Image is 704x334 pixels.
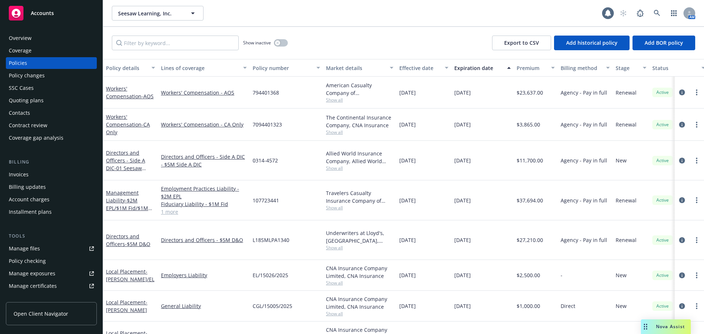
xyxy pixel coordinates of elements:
[692,236,701,245] a: more
[566,39,617,46] span: Add historical policy
[6,82,97,94] a: SSC Cases
[396,59,451,77] button: Effective date
[616,271,627,279] span: New
[399,197,416,204] span: [DATE]
[6,293,97,304] a: Manage claims
[650,6,664,21] a: Search
[492,36,551,50] button: Export to CSV
[326,81,393,97] div: American Casualty Company of [GEOGRAPHIC_DATA], [US_STATE], CNA Insurance
[678,196,686,205] a: circleInformation
[517,271,540,279] span: $2,500.00
[678,271,686,280] a: circleInformation
[250,59,323,77] button: Policy number
[616,89,637,96] span: Renewal
[692,302,701,311] a: more
[514,59,558,77] button: Premium
[161,200,247,208] a: Fiduciary Liability - $1M Fid
[326,114,393,129] div: The Continental Insurance Company, CNA Insurance
[692,156,701,165] a: more
[161,153,247,168] a: Directors and Officers - Side A DIC - $5M Side A DIC
[326,229,393,245] div: Underwriters at Lloyd's, [GEOGRAPHIC_DATA], [PERSON_NAME] of [GEOGRAPHIC_DATA], Scale Underwritin...
[652,64,697,72] div: Status
[678,120,686,129] a: circleInformation
[399,157,416,164] span: [DATE]
[9,194,49,205] div: Account charges
[253,89,279,96] span: 794401368
[616,64,638,72] div: Stage
[161,121,247,128] a: Workers' Compensation - CA Only
[161,89,247,96] a: Workers' Compensation - AOS
[9,82,34,94] div: SSC Cases
[326,264,393,280] div: CNA Insurance Company Limited, CNA Insurance
[558,59,613,77] button: Billing method
[561,236,607,244] span: Agency - Pay in full
[6,107,97,119] a: Contacts
[6,268,97,279] span: Manage exposures
[253,197,279,204] span: 107723441
[326,97,393,103] span: Show all
[399,121,416,128] span: [DATE]
[326,165,393,171] span: Show all
[112,36,239,50] input: Filter by keyword...
[616,6,631,21] a: Start snowing
[616,197,637,204] span: Renewal
[9,293,46,304] div: Manage claims
[399,271,416,279] span: [DATE]
[106,268,154,283] span: - [PERSON_NAME]/EL
[125,241,150,247] span: - $5M D&O
[9,255,46,267] div: Policy checking
[517,197,543,204] span: $37,694.00
[106,299,147,313] span: - [PERSON_NAME]
[454,157,471,164] span: [DATE]
[6,70,97,81] a: Policy changes
[9,206,52,218] div: Installment plans
[6,194,97,205] a: Account charges
[632,36,695,50] button: Add BOR policy
[517,157,543,164] span: $11,700.00
[399,302,416,310] span: [DATE]
[678,302,686,311] a: circleInformation
[616,302,627,310] span: New
[106,64,147,72] div: Policy details
[9,181,46,193] div: Billing updates
[9,95,44,106] div: Quoting plans
[142,93,154,100] span: - AOS
[9,132,63,144] div: Coverage gap analysis
[561,302,575,310] span: Direct
[253,157,278,164] span: 0314-4572
[6,206,97,218] a: Installment plans
[9,32,32,44] div: Overview
[326,295,393,311] div: CNA Insurance Company Limited, CNA Insurance
[9,243,40,254] div: Manage files
[454,197,471,204] span: [DATE]
[517,89,543,96] span: $23,637.00
[613,59,649,77] button: Stage
[655,272,670,279] span: Active
[561,197,607,204] span: Agency - Pay in full
[451,59,514,77] button: Expiration date
[6,280,97,292] a: Manage certificates
[454,89,471,96] span: [DATE]
[6,232,97,240] div: Tools
[454,271,471,279] span: [DATE]
[9,169,29,180] div: Invoices
[103,59,158,77] button: Policy details
[504,39,539,46] span: Export to CSV
[692,120,701,129] a: more
[655,89,670,96] span: Active
[655,197,670,203] span: Active
[253,271,288,279] span: EL/15026/2025
[6,32,97,44] a: Overview
[31,10,54,16] span: Accounts
[9,268,55,279] div: Manage exposures
[678,236,686,245] a: circleInformation
[6,255,97,267] a: Policy checking
[561,89,607,96] span: Agency - Pay in full
[106,149,150,195] a: Directors and Officers - Side A DIC
[517,236,543,244] span: $27,210.00
[561,157,607,164] span: Agency - Pay in full
[616,157,627,164] span: New
[106,268,154,283] a: Local Placement
[106,233,150,247] a: Directors and Officers
[106,113,150,136] a: Workers' Compensation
